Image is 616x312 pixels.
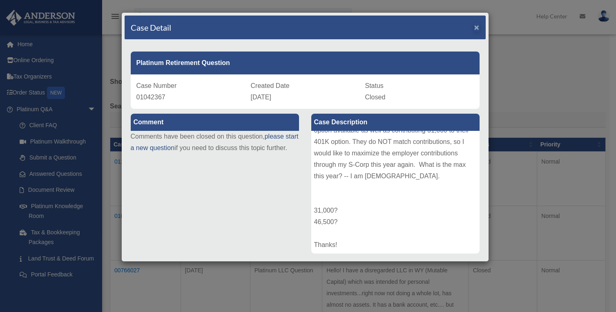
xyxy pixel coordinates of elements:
[251,82,290,89] span: Created Date
[136,94,165,101] span: 01042367
[136,82,177,89] span: Case Number
[131,133,299,151] a: please start a new question
[311,131,480,254] div: Hello, Through my W2 employer I will be maxing the 457 option available as well as contributing 3...
[131,52,480,74] div: Platinum Retirement Question
[131,131,299,154] p: Comments have been closed on this question, if you need to discuss this topic further.
[474,22,480,32] span: ×
[131,114,299,131] label: Comment
[365,82,384,89] span: Status
[365,94,386,101] span: Closed
[474,23,480,31] button: Close
[251,94,271,101] span: [DATE]
[311,114,480,131] label: Case Description
[131,22,171,33] h4: Case Detail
